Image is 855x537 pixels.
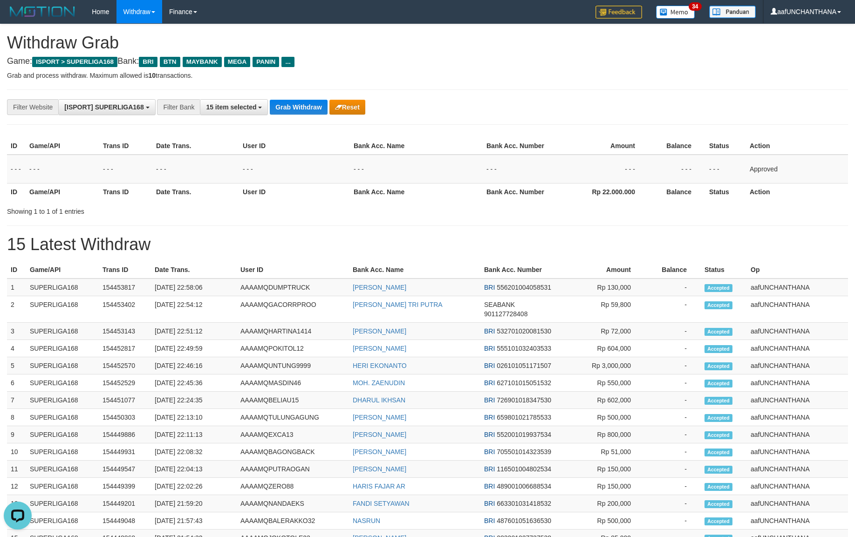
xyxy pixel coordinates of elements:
[349,261,480,279] th: Bank Acc. Name
[645,409,701,426] td: -
[7,392,26,409] td: 7
[561,323,645,340] td: Rp 72,000
[484,483,495,490] span: BRI
[484,345,495,352] span: BRI
[561,357,645,374] td: Rp 3,000,000
[151,426,237,443] td: [DATE] 22:11:13
[152,183,239,200] th: Date Trans.
[705,345,732,353] span: Accepted
[747,296,848,323] td: aafUNCHANTHANA
[645,296,701,323] td: -
[747,512,848,530] td: aafUNCHANTHANA
[7,279,26,296] td: 1
[561,296,645,323] td: Rp 59,800
[746,155,848,184] td: Approved
[564,183,649,200] th: Rp 22.000.000
[26,374,99,392] td: SUPERLIGA168
[564,137,649,155] th: Amount
[237,296,349,323] td: AAAAMQGACORRPROO
[747,495,848,512] td: aafUNCHANTHANA
[497,327,551,335] span: Copy 532701020081530 to clipboard
[237,426,349,443] td: AAAAMQEXCA13
[747,261,848,279] th: Op
[645,357,701,374] td: -
[353,301,443,308] a: [PERSON_NAME] TRI PUTRA
[239,137,350,155] th: User ID
[705,431,732,439] span: Accepted
[561,426,645,443] td: Rp 800,000
[237,374,349,392] td: AAAAMQMASDIN46
[4,4,32,32] button: Open LiveChat chat widget
[747,409,848,426] td: aafUNCHANTHANA
[497,465,551,473] span: Copy 116501004802534 to clipboard
[26,155,99,184] td: - - -
[645,426,701,443] td: -
[99,495,151,512] td: 154449201
[99,340,151,357] td: 154452817
[99,426,151,443] td: 154449886
[26,461,99,478] td: SUPERLIGA168
[26,512,99,530] td: SUPERLIGA168
[353,379,405,387] a: MOH. ZAENUDIN
[480,261,561,279] th: Bank Acc. Number
[151,443,237,461] td: [DATE] 22:08:32
[270,100,327,115] button: Grab Withdraw
[353,362,407,369] a: HERI EKONANTO
[237,512,349,530] td: AAAAMQBALERAKKO32
[705,301,732,309] span: Accepted
[7,34,848,52] h1: Withdraw Grab
[329,100,365,115] button: Reset
[705,397,732,405] span: Accepted
[26,426,99,443] td: SUPERLIGA168
[747,323,848,340] td: aafUNCHANTHANA
[497,284,551,291] span: Copy 556201004058531 to clipboard
[705,137,746,155] th: Status
[497,362,551,369] span: Copy 026101051171507 to clipboard
[705,466,732,474] span: Accepted
[353,500,410,507] a: FANDI SETYAWAN
[237,357,349,374] td: AAAAMQUNTUNG9999
[656,6,695,19] img: Button%20Memo.svg
[7,443,26,461] td: 10
[747,340,848,357] td: aafUNCHANTHANA
[353,396,405,404] a: DHARUL IKHSAN
[99,279,151,296] td: 154453817
[7,461,26,478] td: 11
[649,155,705,184] td: - - -
[484,431,495,438] span: BRI
[353,414,406,421] a: [PERSON_NAME]
[746,183,848,200] th: Action
[237,409,349,426] td: AAAAMQTULUNGAGUNG
[484,448,495,455] span: BRI
[645,261,701,279] th: Balance
[7,495,26,512] td: 13
[561,443,645,461] td: Rp 51,000
[151,512,237,530] td: [DATE] 21:57:43
[99,155,152,184] td: - - -
[645,495,701,512] td: -
[747,357,848,374] td: aafUNCHANTHANA
[353,345,406,352] a: [PERSON_NAME]
[353,284,406,291] a: [PERSON_NAME]
[7,137,26,155] th: ID
[26,296,99,323] td: SUPERLIGA168
[353,517,380,524] a: NASRUN
[705,328,732,336] span: Accepted
[7,323,26,340] td: 3
[7,235,848,254] h1: 15 Latest Withdraw
[160,57,180,67] span: BTN
[206,103,256,111] span: 15 item selected
[7,374,26,392] td: 6
[484,379,495,387] span: BRI
[353,465,406,473] a: [PERSON_NAME]
[237,261,349,279] th: User ID
[484,327,495,335] span: BRI
[350,183,483,200] th: Bank Acc. Name
[561,409,645,426] td: Rp 500,000
[561,461,645,478] td: Rp 150,000
[26,409,99,426] td: SUPERLIGA168
[99,357,151,374] td: 154452570
[253,57,279,67] span: PANIN
[7,478,26,495] td: 12
[7,183,26,200] th: ID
